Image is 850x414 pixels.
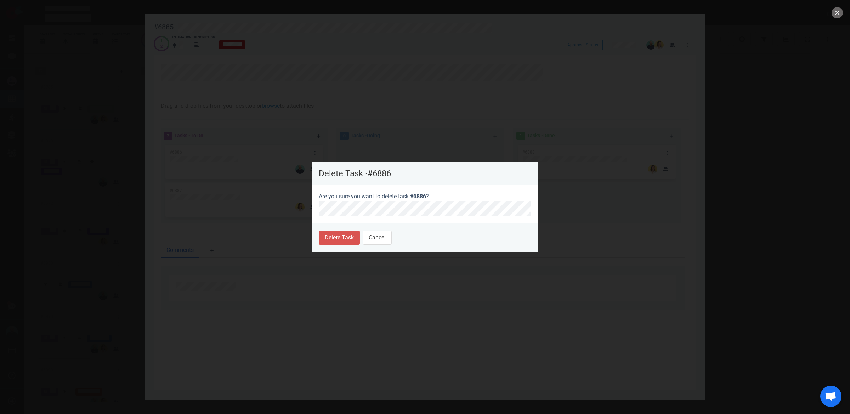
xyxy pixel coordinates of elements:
[312,185,538,223] section: Are you sure you want to delete task ?
[410,193,426,200] span: #6886
[319,231,360,245] button: Delete Task
[319,169,531,178] p: Delete Task · #6886
[363,231,392,245] button: Cancel
[832,7,843,18] button: close
[820,386,841,407] div: Ouvrir le chat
